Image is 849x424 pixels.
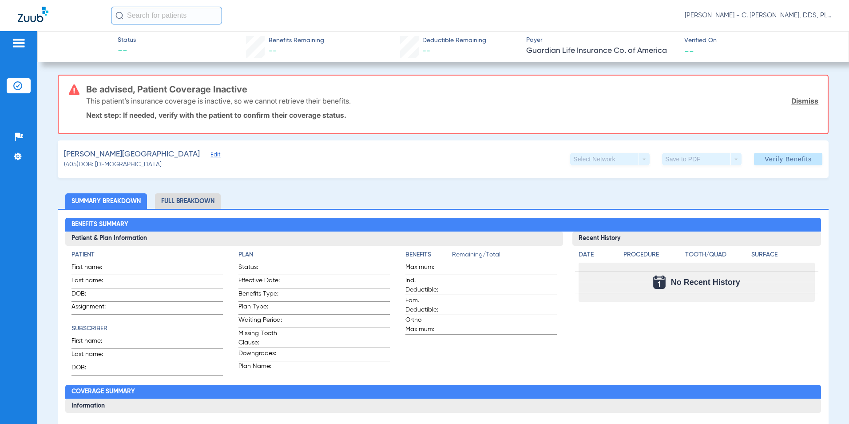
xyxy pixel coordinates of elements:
[71,289,115,301] span: DOB:
[526,45,677,56] span: Guardian Life Insurance Co. of America
[238,362,282,374] span: Plan Name:
[71,350,115,362] span: Last name:
[684,46,694,56] span: --
[791,96,818,105] a: Dismiss
[18,7,48,22] img: Zuub Logo
[210,152,218,160] span: Edit
[64,149,200,160] span: [PERSON_NAME][GEOGRAPHIC_DATA]
[405,316,449,334] span: Ortho Maximum:
[572,232,821,246] h3: Recent History
[71,363,115,375] span: DOB:
[86,85,819,94] h3: Be advised, Patient Coverage Inactive
[238,329,282,348] span: Missing Tooth Clause:
[111,7,222,24] input: Search for patients
[685,250,748,260] h4: Tooth/Quad
[579,250,616,260] h4: Date
[422,47,430,55] span: --
[71,302,115,314] span: Assignment:
[71,263,115,275] span: First name:
[765,156,812,163] span: Verify Benefits
[71,250,223,260] h4: Patient
[671,278,740,287] span: No Recent History
[751,250,814,263] app-breakdown-title: Surface
[405,276,449,295] span: Ind. Deductible:
[118,36,136,45] span: Status
[118,45,136,58] span: --
[526,36,677,45] span: Payer
[238,250,390,260] h4: Plan
[65,385,821,399] h2: Coverage Summary
[238,276,282,288] span: Effective Date:
[405,250,452,260] h4: Benefits
[269,36,324,45] span: Benefits Remaining
[405,296,449,315] span: Fam. Deductible:
[653,276,666,289] img: Calendar
[71,276,115,288] span: Last name:
[71,336,115,348] span: First name:
[69,84,79,95] img: error-icon
[422,36,486,45] span: Deductible Remaining
[12,38,26,48] img: hamburger-icon
[65,399,821,413] h3: Information
[405,263,449,275] span: Maximum:
[238,349,282,361] span: Downgrades:
[65,232,563,246] h3: Patient & Plan Information
[238,263,282,275] span: Status:
[71,324,223,333] h4: Subscriber
[115,12,123,20] img: Search Icon
[684,36,835,45] span: Verified On
[64,160,162,169] span: (405) DOB: [DEMOGRAPHIC_DATA]
[623,250,682,263] app-breakdown-title: Procedure
[754,153,822,165] button: Verify Benefits
[269,47,277,55] span: --
[685,11,831,20] span: [PERSON_NAME] - C. [PERSON_NAME], DDS, PLLC dba [PERSON_NAME] Dentistry
[65,193,147,209] li: Summary Breakdown
[65,218,821,232] h2: Benefits Summary
[238,302,282,314] span: Plan Type:
[155,193,221,209] li: Full Breakdown
[86,96,351,105] p: This patient’s insurance coverage is inactive, so we cannot retrieve their benefits.
[452,250,557,263] span: Remaining/Total
[579,250,616,263] app-breakdown-title: Date
[751,250,814,260] h4: Surface
[238,289,282,301] span: Benefits Type:
[86,111,819,120] p: Next step: If needed, verify with the patient to confirm their coverage status.
[238,316,282,328] span: Waiting Period:
[405,250,452,263] app-breakdown-title: Benefits
[685,250,748,263] app-breakdown-title: Tooth/Quad
[623,250,682,260] h4: Procedure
